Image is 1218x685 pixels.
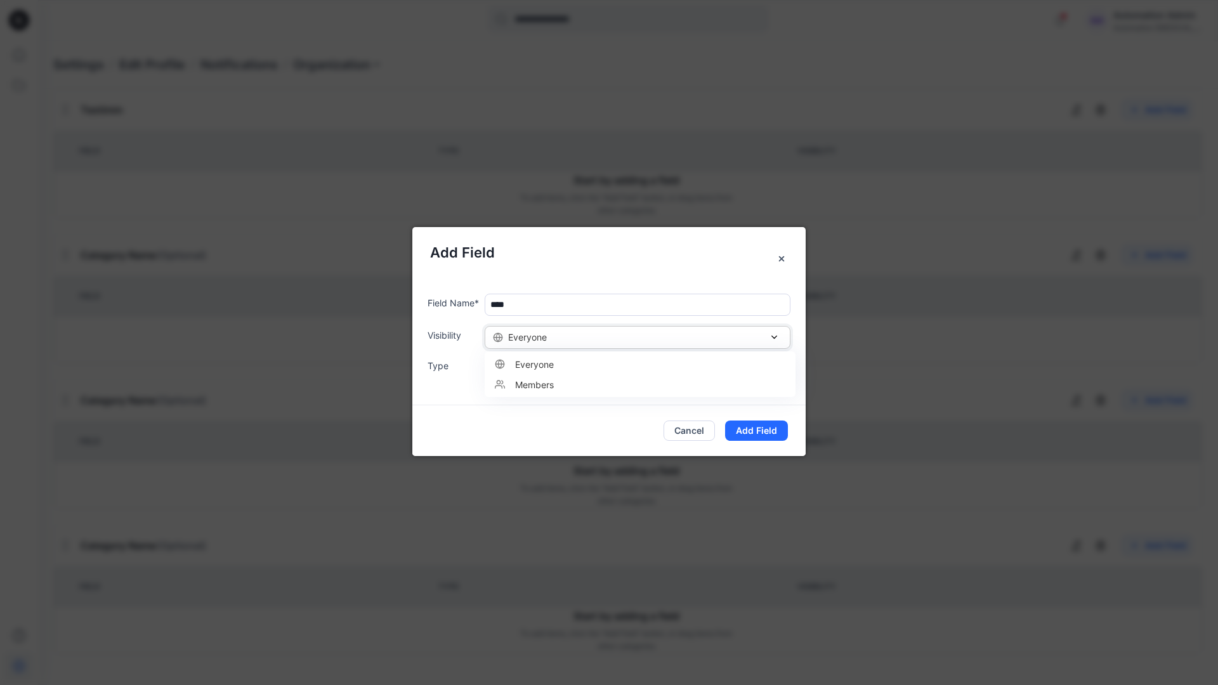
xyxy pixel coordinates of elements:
[510,377,554,391] span: Members
[725,421,788,441] button: Add Field
[510,357,554,370] span: Everyone
[508,330,547,344] span: Everyone
[428,296,480,310] label: Field Name
[664,421,715,441] button: Cancel
[428,329,480,342] label: Visibility
[485,326,790,349] button: Everyone
[430,242,788,263] h5: Add Field
[770,247,793,270] button: Close
[428,359,480,372] label: Type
